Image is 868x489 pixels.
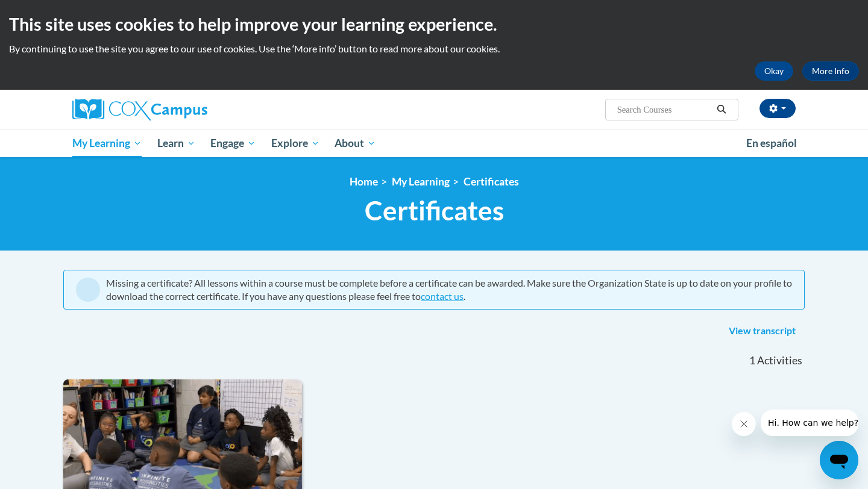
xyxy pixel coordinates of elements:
[820,441,858,479] iframe: Button to launch messaging window
[746,137,797,149] span: En español
[263,129,327,157] a: Explore
[732,412,756,436] iframe: Close message
[9,42,859,55] p: By continuing to use the site you agree to our use of cookies. Use the ‘More info’ button to read...
[327,129,384,157] a: About
[72,99,301,120] a: Cox Campus
[203,129,263,157] a: Engage
[464,175,519,188] a: Certificates
[72,99,207,120] img: Cox Campus
[64,129,149,157] a: My Learning
[54,129,814,157] div: Main menu
[759,99,796,118] button: Account Settings
[350,175,378,188] a: Home
[712,102,731,117] button: Search
[757,354,802,367] span: Activities
[761,410,858,436] iframe: Message from company
[72,136,142,151] span: My Learning
[210,136,256,151] span: Engage
[616,102,712,117] input: Search Courses
[149,129,203,157] a: Learn
[421,290,464,302] a: contact us
[365,195,504,226] span: Certificates
[271,136,319,151] span: Explore
[392,175,450,188] a: My Learning
[749,354,755,367] span: 1
[9,12,859,36] h2: This site uses cookies to help improve your learning experience.
[335,136,376,151] span: About
[720,322,805,341] a: View transcript
[755,61,793,81] button: Okay
[106,276,792,303] div: Missing a certificate? All lessons within a course must be complete before a certificate can be a...
[802,61,859,81] a: More Info
[157,136,195,151] span: Learn
[738,131,805,156] a: En español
